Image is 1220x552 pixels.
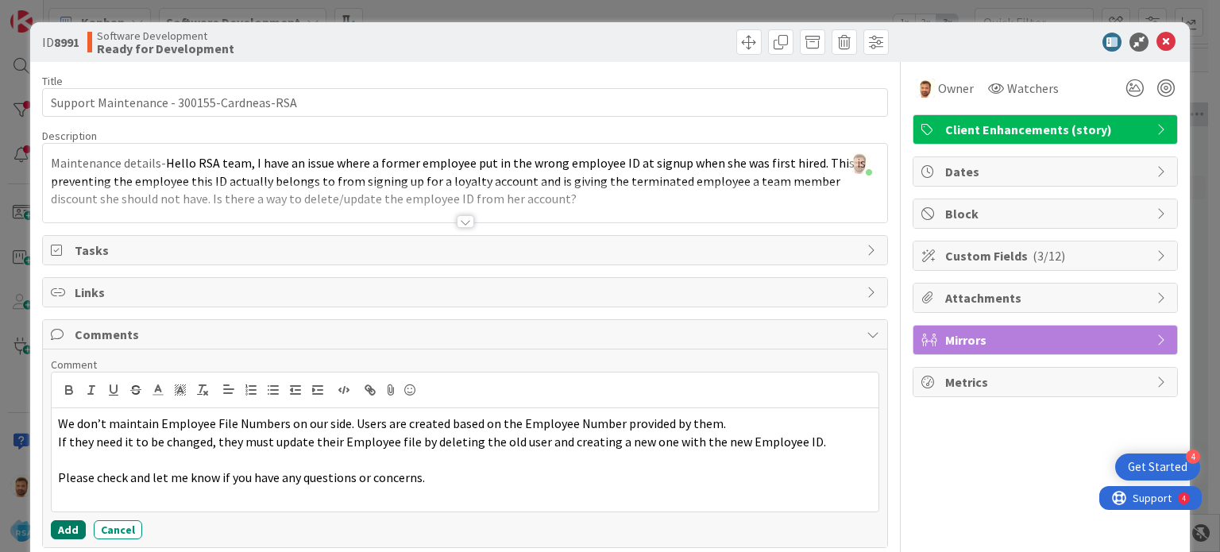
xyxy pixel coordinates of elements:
[94,520,142,539] button: Cancel
[51,520,86,539] button: Add
[945,373,1149,392] span: Metrics
[938,79,974,98] span: Owner
[1115,454,1200,481] div: Open Get Started checklist, remaining modules: 4
[1007,79,1059,98] span: Watchers
[75,283,858,302] span: Links
[1186,450,1200,464] div: 4
[75,325,858,344] span: Comments
[51,154,878,208] p: Maintenance details-
[945,204,1149,223] span: Block
[58,434,826,450] span: If they need it to be changed, they must update their Employee file by deleting the old user and ...
[42,74,63,88] label: Title
[83,6,87,19] div: 4
[945,246,1149,265] span: Custom Fields
[97,42,234,55] b: Ready for Development
[54,34,79,50] b: 8991
[945,162,1149,181] span: Dates
[916,79,935,98] img: AS
[51,155,868,207] span: Hello RSA team, I have an issue where a former employee put in the wrong employee ID at signup wh...
[33,2,72,21] span: Support
[1128,459,1187,475] div: Get Started
[848,152,871,174] img: XQnMoIyljuWWkMzYLB6n4fjicomZFlZU.png
[945,330,1149,349] span: Mirrors
[58,415,726,431] span: We don’t maintain Employee File Numbers on our side. Users are created based on the Employee Numb...
[51,357,97,372] span: Comment
[97,29,234,42] span: Software Development
[75,241,858,260] span: Tasks
[1033,248,1065,264] span: ( 3/12 )
[42,129,97,143] span: Description
[945,288,1149,307] span: Attachments
[945,120,1149,139] span: Client Enhancements (story)
[42,88,887,117] input: type card name here...
[42,33,79,52] span: ID
[58,469,425,485] span: Please check and let me know if you have any questions or concerns.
